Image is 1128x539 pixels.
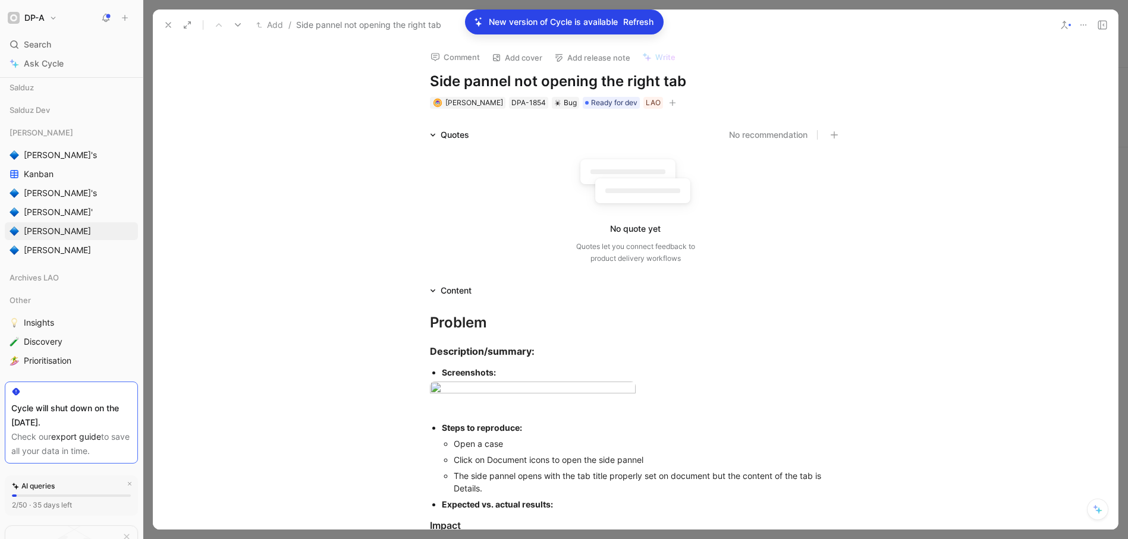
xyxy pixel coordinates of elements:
strong: Expected vs. actual results: [442,499,553,509]
div: [PERSON_NAME]🔷[PERSON_NAME]'sKanban🔷[PERSON_NAME]'s🔷[PERSON_NAME]'🔷[PERSON_NAME]🔷[PERSON_NAME] [5,124,138,259]
div: Impact [430,518,841,532]
span: Other [10,294,31,306]
img: 🕷️ [554,99,561,106]
div: Content [425,283,476,298]
h1: Side pannel not opening the right tab [430,72,841,91]
strong: Screenshots: [442,367,496,377]
button: No recommendation [729,128,807,142]
img: 🔷 [10,150,19,160]
div: Search [5,36,138,53]
span: Kanban [24,168,54,180]
a: Kanban [5,165,138,183]
button: Write [637,49,681,65]
strong: Description/summary: [430,345,535,357]
div: 🕷️Bug [552,97,579,109]
div: Problem [430,312,841,333]
span: Salduz [10,81,34,93]
div: Cycle will shut down on the [DATE]. [11,401,131,430]
span: Archives LAO [10,272,59,283]
div: Archives LAO [5,269,138,286]
div: DPA-1854 [511,97,546,109]
button: Comment [425,49,485,65]
span: Insights [24,317,54,329]
a: 🔷[PERSON_NAME] [5,222,138,240]
div: LAO [646,97,661,109]
button: 🔷 [7,224,21,238]
span: [PERSON_NAME] [445,98,503,107]
span: Salduz Dev [10,104,50,116]
span: Prioritisation [24,355,71,367]
div: Check our to save all your data in time. [11,430,131,458]
a: 🔷[PERSON_NAME]' [5,203,138,221]
div: [PERSON_NAME] [5,124,138,141]
img: 🔷 [10,207,19,217]
a: 🔷[PERSON_NAME]'s [5,184,138,202]
button: 🏄‍♀️ [7,354,21,368]
a: 🏄‍♀️Prioritisation [5,352,138,370]
a: 🔷[PERSON_NAME]'s [5,146,138,164]
span: [PERSON_NAME]'s [24,187,97,199]
div: 2/50 · 35 days left [12,499,72,511]
div: Bug [554,97,577,109]
h1: DP-A [24,12,45,23]
div: Open a case [454,437,841,450]
div: The side pannel opens with the tab title properly set on document but the content of the tab is D... [454,469,841,494]
span: [PERSON_NAME] [24,244,91,256]
div: Click on Document icons to open the side pannel [454,453,841,466]
div: Other [5,291,138,309]
button: 💡 [7,316,21,330]
span: Refresh [623,15,653,29]
span: Write [655,52,675,62]
span: Discovery [24,336,62,348]
div: Quotes [441,128,469,142]
button: Refresh [623,14,654,30]
p: New version of Cycle is available [489,15,618,29]
button: Add cover [486,49,548,66]
a: export guide [51,431,101,442]
div: Quotes [425,128,474,142]
button: 🔷 [7,243,21,257]
img: CleanShot 2025-09-17 at 11.27.42.gif [430,382,636,398]
a: 💡Insights [5,314,138,332]
button: 🧪 [7,335,21,349]
div: Salduz Dev [5,101,138,122]
span: Side pannel not opening the right tab [296,18,441,32]
span: [PERSON_NAME]' [24,206,93,218]
img: 🔷 [10,188,19,198]
img: DP-A [8,12,20,24]
img: 🔷 [10,245,19,255]
div: Salduz Dev [5,101,138,119]
a: Ask Cycle [5,55,138,73]
button: Add release note [549,49,636,66]
strong: Steps to reproduce: [442,423,522,433]
div: Salduz [5,78,138,100]
button: Add [253,18,286,32]
button: 🔷 [7,186,21,200]
span: [PERSON_NAME] [10,127,73,138]
div: Quotes let you connect feedback to product delivery workflows [576,241,695,264]
span: / [288,18,291,32]
img: 🏄‍♀️ [10,356,19,365]
div: Ready for dev [583,97,640,109]
button: 🔷 [7,148,21,162]
div: Other💡Insights🧪Discovery🏄‍♀️Prioritisation [5,291,138,370]
div: No quote yet [610,222,661,236]
img: avatar [434,100,441,106]
div: Archives LAO [5,269,138,290]
span: Ready for dev [591,97,637,109]
span: [PERSON_NAME]'s [24,149,97,161]
a: 🔷[PERSON_NAME] [5,241,138,259]
div: Content [441,283,472,298]
img: 💡 [10,318,19,327]
div: AI queries [12,480,55,492]
img: 🔷 [10,226,19,236]
div: Salduz [5,78,138,96]
a: 🧪Discovery [5,333,138,351]
img: 🧪 [10,337,19,346]
span: [PERSON_NAME] [24,225,91,237]
button: DP-ADP-A [5,10,60,26]
button: 🔷 [7,205,21,219]
span: Search [24,37,51,52]
span: Ask Cycle [24,56,64,71]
